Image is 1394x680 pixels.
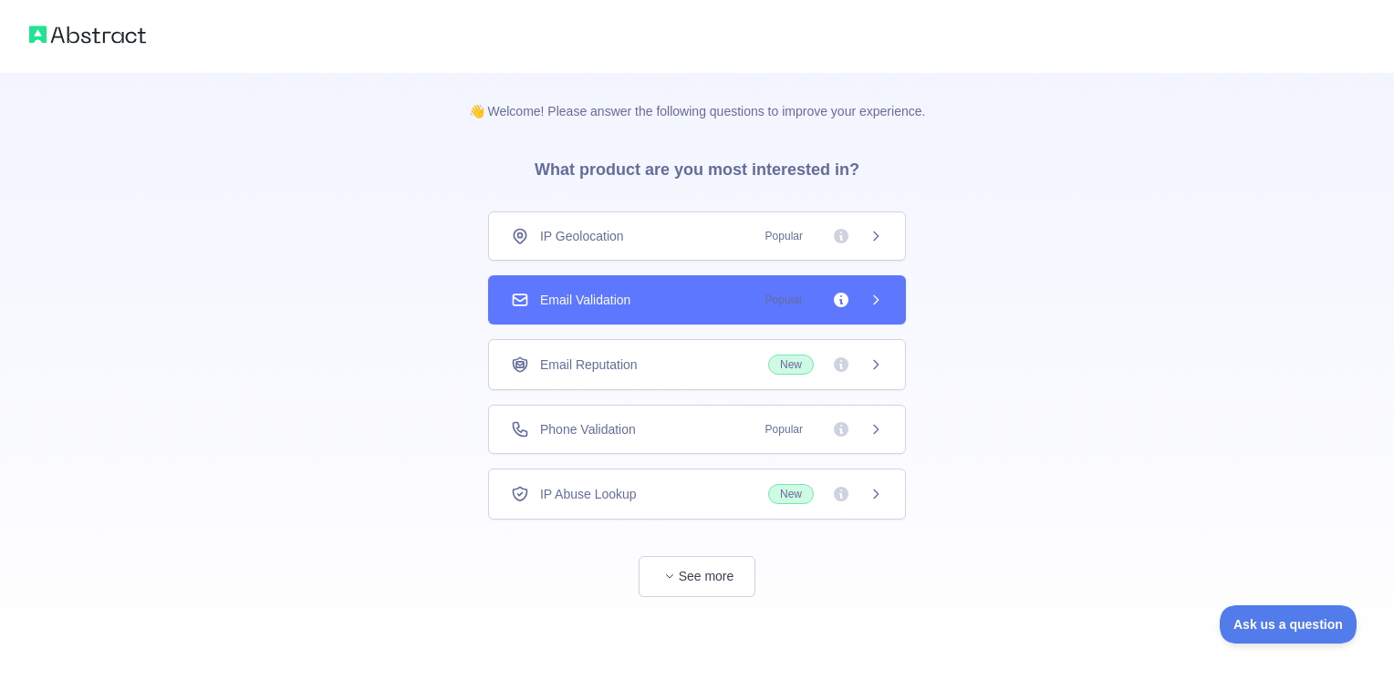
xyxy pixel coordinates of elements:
span: Email Reputation [540,355,638,374]
span: Popular [754,291,814,309]
span: New [768,484,814,504]
span: New [768,355,814,375]
span: IP Abuse Lookup [540,485,637,503]
p: 👋 Welcome! Please answer the following questions to improve your experience. [440,73,955,120]
span: Popular [754,227,814,245]
span: Email Validation [540,291,630,309]
img: Abstract logo [29,22,146,47]
span: IP Geolocation [540,227,624,245]
iframe: Toggle Customer Support [1220,605,1358,644]
h3: What product are you most interested in? [505,120,889,211]
span: Popular [754,420,814,438]
button: See more [639,556,755,597]
span: Phone Validation [540,420,636,438]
